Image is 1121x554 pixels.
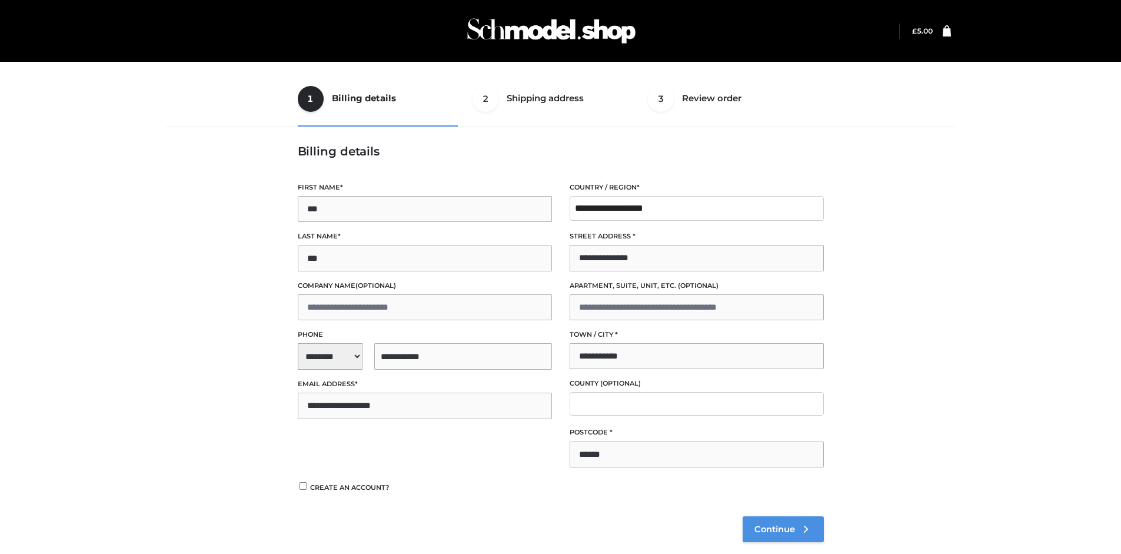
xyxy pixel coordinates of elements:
a: Continue [743,516,824,542]
label: County [570,378,824,389]
img: Schmodel Admin 964 [463,8,640,54]
span: (optional) [678,281,718,290]
bdi: 5.00 [912,26,933,35]
span: (optional) [600,379,641,387]
label: Town / City [570,329,824,340]
label: Company name [298,280,552,291]
label: Phone [298,329,552,340]
label: First name [298,182,552,193]
label: Apartment, suite, unit, etc. [570,280,824,291]
input: Create an account? [298,482,308,490]
h3: Billing details [298,144,824,158]
span: (optional) [355,281,396,290]
label: Street address [570,231,824,242]
label: Email address [298,379,552,390]
label: Country / Region [570,182,824,193]
a: £5.00 [912,26,933,35]
span: £ [912,26,917,35]
label: Last name [298,231,552,242]
label: Postcode [570,427,824,438]
span: Create an account? [310,483,390,492]
span: Continue [754,524,795,535]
